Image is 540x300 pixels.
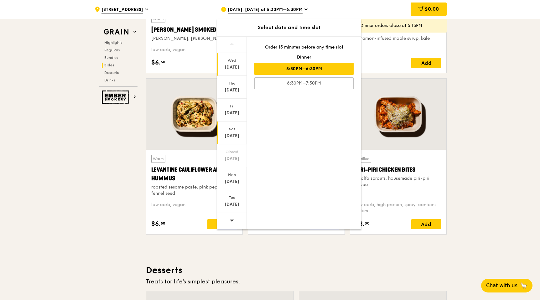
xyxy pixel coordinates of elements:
[151,165,237,183] div: Levantine Cauliflower and Hummus
[151,47,288,53] div: low carb, vegan
[104,78,115,82] span: Drinks
[101,7,143,13] span: [STREET_ADDRESS]
[218,201,246,208] div: [DATE]
[151,184,237,197] div: roasted sesame paste, pink peppercorn, fennel seed
[411,219,441,229] div: Add
[151,35,288,42] div: [PERSON_NAME], [PERSON_NAME], cherry tomato
[218,64,246,70] div: [DATE]
[411,58,441,68] div: Add
[254,77,354,89] div: 6:30PM–7:30PM
[218,172,246,177] div: Mon
[151,25,288,34] div: [PERSON_NAME] Smoked Veggies
[151,15,165,23] div: Warm
[309,219,340,229] div: Add
[355,202,441,214] div: low carb, high protein, spicy, contains allium
[355,165,441,174] div: Piri-piri Chicken Bites
[365,221,370,226] span: 00
[254,63,354,75] div: 5:30PM–6:30PM
[486,282,517,289] span: Chat with us
[104,40,122,45] span: Highlights
[104,55,118,60] span: Bundles
[104,48,120,52] span: Regulars
[218,87,246,93] div: [DATE]
[102,26,131,38] img: Grain web logo
[151,202,237,214] div: low carb, vegan
[355,175,441,188] div: alfalfa sprouts, housemade piri-piri sauce
[218,104,246,109] div: Fri
[254,54,354,60] div: Dinner
[146,265,447,276] h3: Desserts
[207,219,237,229] div: Add
[218,127,246,132] div: Sat
[161,59,165,65] span: 50
[218,81,246,86] div: Thu
[217,24,361,31] div: Select date and time slot
[218,156,246,162] div: [DATE]
[218,133,246,139] div: [DATE]
[218,149,246,154] div: Closed
[104,70,119,75] span: Desserts
[151,155,165,163] div: Warm
[481,279,532,292] button: Chat with us🦙
[104,63,114,67] span: Sides
[151,58,161,67] span: $6.
[520,282,527,289] span: 🦙
[146,277,447,286] div: Treats for life's simplest pleasures.
[355,155,371,163] div: Chilled
[228,7,303,13] span: [DATE], [DATE] at 5:30PM–6:30PM
[218,110,246,116] div: [DATE]
[151,219,161,229] span: $6.
[425,6,439,12] span: $0.00
[161,221,165,226] span: 50
[102,91,131,104] img: Ember Smokery web logo
[254,44,354,50] div: Order 15 minutes before any time slot
[218,58,246,63] div: Wed
[218,195,246,200] div: Tue
[360,23,442,29] div: Dinner orders close at 6:15PM
[304,47,441,53] div: vegan
[304,35,441,42] div: sarawak black pepper, cinnamon-infused maple syrup, kale
[218,178,246,185] div: [DATE]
